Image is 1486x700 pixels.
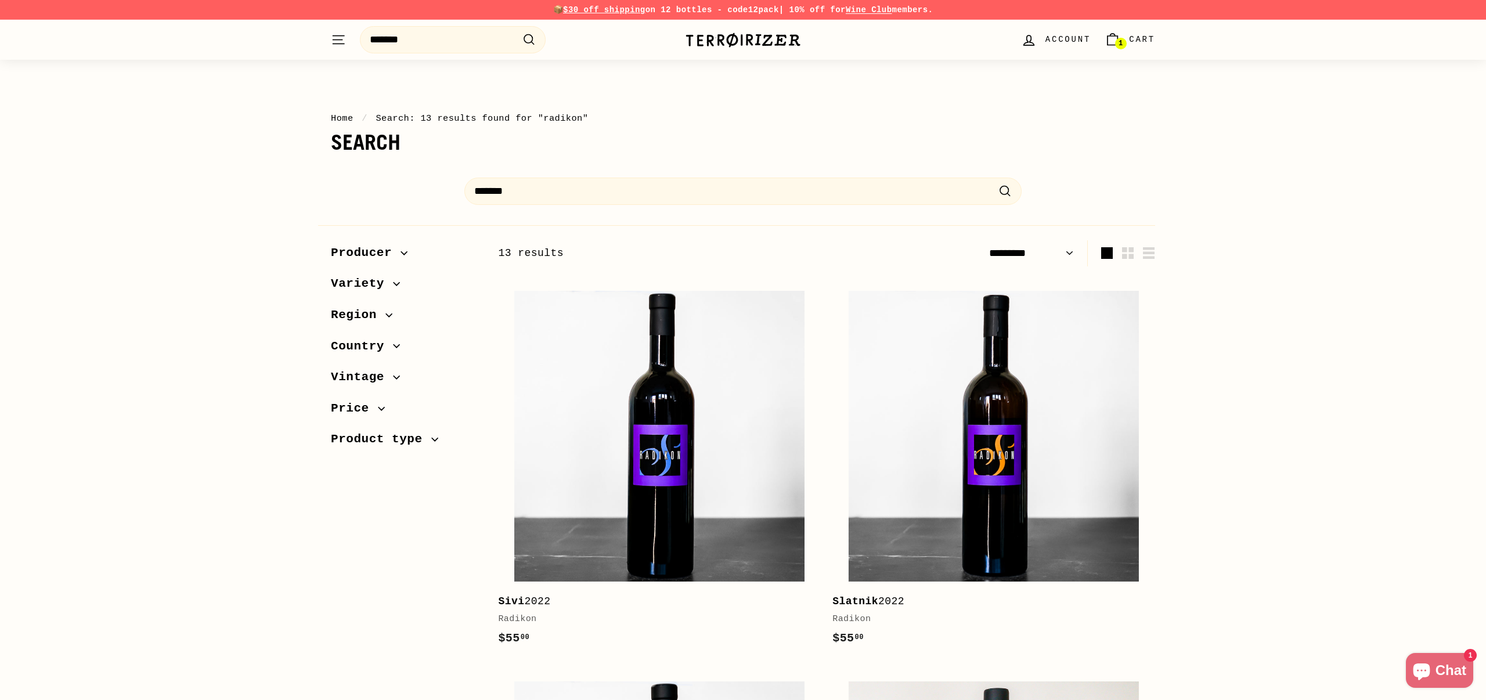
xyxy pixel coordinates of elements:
[1402,653,1477,691] inbox-online-store-chat: Shopify online store chat
[331,367,393,387] span: Vintage
[331,430,431,449] span: Product type
[331,302,479,334] button: Region
[1014,23,1098,57] a: Account
[832,593,1144,610] div: 2022
[376,113,588,124] span: Search: 13 results found for "radikon"
[331,334,479,365] button: Country
[359,113,370,124] span: /
[1045,33,1091,46] span: Account
[331,243,401,263] span: Producer
[331,240,479,272] button: Producer
[498,593,809,610] div: 2022
[1129,33,1155,46] span: Cart
[331,305,385,325] span: Region
[563,5,645,15] span: $30 off shipping
[331,365,479,396] button: Vintage
[1098,23,1162,57] a: Cart
[331,111,1155,125] nav: breadcrumbs
[832,632,864,645] span: $55
[846,5,892,15] a: Wine Club
[331,396,479,427] button: Price
[331,131,1155,154] h1: Search
[331,399,378,418] span: Price
[331,274,393,294] span: Variety
[331,3,1155,16] p: 📦 on 12 bottles - code | 10% off for members.
[855,633,864,641] sup: 00
[331,113,354,124] a: Home
[748,5,779,15] strong: 12pack
[521,633,529,641] sup: 00
[331,427,479,458] button: Product type
[331,271,479,302] button: Variety
[498,275,821,660] a: Sivi2022Radikon
[498,632,529,645] span: $55
[498,596,524,607] b: Sivi
[498,612,809,626] div: Radikon
[832,612,1144,626] div: Radikon
[832,596,878,607] b: Slatnik
[498,245,827,262] div: 13 results
[1119,39,1123,48] span: 1
[832,275,1155,660] a: Slatnik2022Radikon
[331,337,393,356] span: Country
